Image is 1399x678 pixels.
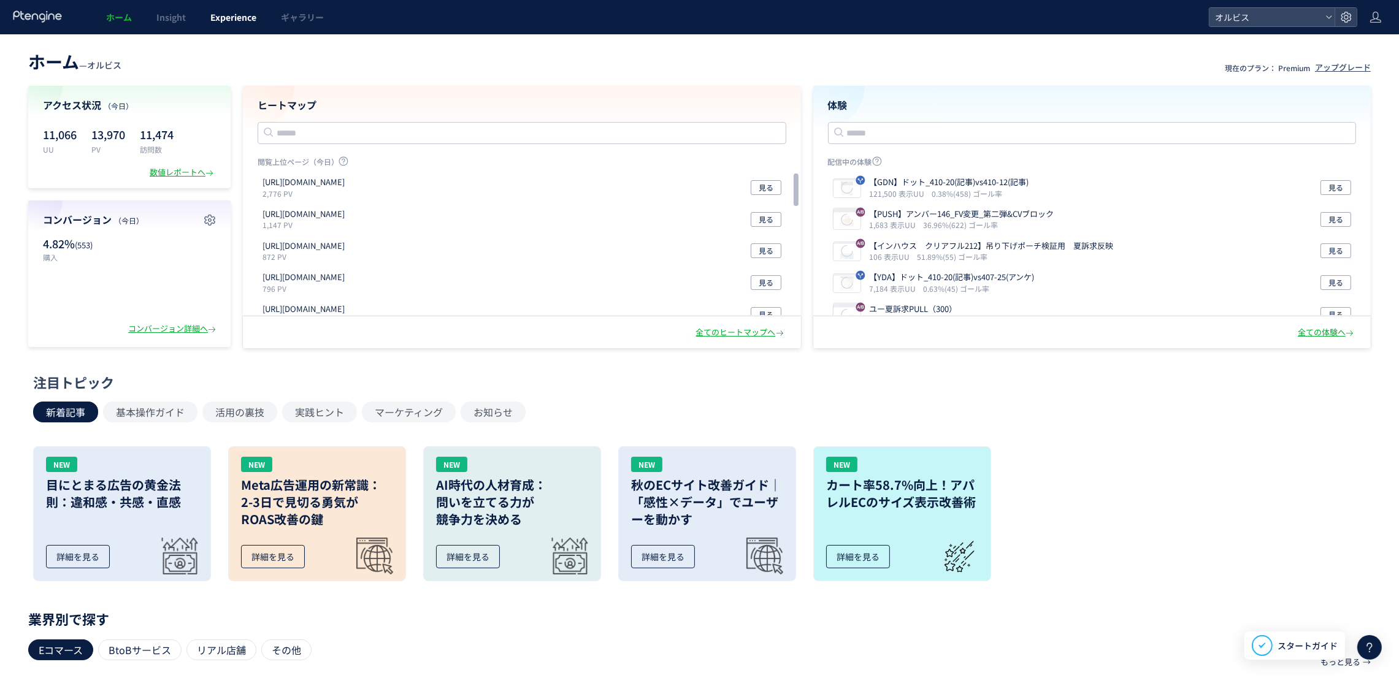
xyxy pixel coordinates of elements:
[241,476,393,528] h3: Meta広告運用の新常識： 2-3日で見切る勇気が ROAS改善の鍵
[33,402,98,422] button: 新着記事
[43,124,77,144] p: 11,066
[241,457,272,472] div: NEW
[423,446,601,581] a: NEWAI時代の人材育成：問いを立てる力が競争力を決める詳細を見る
[263,283,350,294] p: 796 PV
[46,476,198,511] h3: 目にとまる広告の黄金法則：違和感・共感・直感
[103,402,197,422] button: 基本操作ガイド
[751,275,781,290] button: 見る
[1363,652,1371,672] p: →
[696,327,786,338] div: 全てのヒートマップへ
[186,639,256,660] div: リアル店舗
[362,402,456,422] button: マーケティング
[263,315,350,326] p: 720 PV
[210,11,256,23] span: Experience
[263,219,350,230] p: 1,147 PV
[263,303,345,315] p: https://pr.orbis.co.jp/cosmetics/mr/203-20
[436,545,500,568] div: 詳細を見る
[28,615,1371,622] p: 業界別で探す
[104,101,133,111] span: （今日）
[75,239,93,251] span: (553)
[263,177,345,188] p: https://orbis.co.jp/order/thanks
[202,402,277,422] button: 活用の裏技
[1278,639,1338,652] span: スタートガイド
[156,11,186,23] span: Insight
[759,275,773,290] span: 見る
[436,476,588,528] h3: AI時代の人材育成： 問いを立てる力が 競争力を決める
[759,307,773,322] span: 見る
[751,243,781,258] button: 見る
[43,252,123,262] p: 購入
[114,215,144,226] span: （今日）
[631,457,662,472] div: NEW
[261,639,312,660] div: その他
[43,236,123,252] p: 4.82%
[759,243,773,258] span: 見る
[436,457,467,472] div: NEW
[241,545,305,568] div: 詳細を見る
[1211,8,1320,26] span: オルビス
[46,457,77,472] div: NEW
[751,307,781,322] button: 見る
[759,212,773,227] span: 見る
[258,98,786,112] h4: ヒートマップ
[43,144,77,154] p: UU
[91,144,125,154] p: PV
[1320,652,1360,672] p: もっと見る
[1315,62,1371,74] div: アップグレード
[263,251,350,262] p: 872 PV
[1225,63,1310,73] p: 現在のプラン： Premium
[826,457,857,472] div: NEW
[140,124,174,144] p: 11,474
[618,446,796,581] a: NEW秋のECサイト改善ガイド｜「感性×データ」でユーザーを動かす詳細を見る
[33,446,211,581] a: NEW目にとまる広告の黄金法則：違和感・共感・直感詳細を見る
[263,240,345,252] p: https://pr.orbis.co.jp/cosmetics/udot/413-2
[751,212,781,227] button: 見る
[461,402,526,422] button: お知らせ
[150,167,216,178] div: 数値レポートへ
[826,476,978,511] h3: カート率58.7%向上！アパレルECのサイズ表示改善術
[751,180,781,195] button: 見る
[98,639,182,660] div: BtoBサービス
[128,323,218,335] div: コンバージョン詳細へ
[228,446,406,581] a: NEWMeta広告運用の新常識：2-3日で見切る勇気がROAS改善の鍵詳細を見る
[263,188,350,199] p: 2,776 PV
[826,545,890,568] div: 詳細を見る
[759,180,773,195] span: 見る
[91,124,125,144] p: 13,970
[281,11,324,23] span: ギャラリー
[813,446,991,581] a: NEWカート率58.7%向上！アパレルECのサイズ表示改善術詳細を見る
[631,545,695,568] div: 詳細を見る
[28,639,93,660] div: Eコマース
[43,213,216,227] h4: コンバージョン
[46,545,110,568] div: 詳細を見る
[140,144,174,154] p: 訪問数
[33,373,1360,392] div: 注目トピック
[282,402,357,422] button: 実践ヒント
[43,98,216,112] h4: アクセス状況
[106,11,132,23] span: ホーム
[263,208,345,220] p: https://pr.orbis.co.jp/cosmetics/u/100
[631,476,783,528] h3: 秋のECサイト改善ガイド｜「感性×データ」でユーザーを動かす
[263,272,345,283] p: https://pr.orbis.co.jp/cosmetics/clearful/331
[258,156,786,172] p: 閲覧上位ページ（今日）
